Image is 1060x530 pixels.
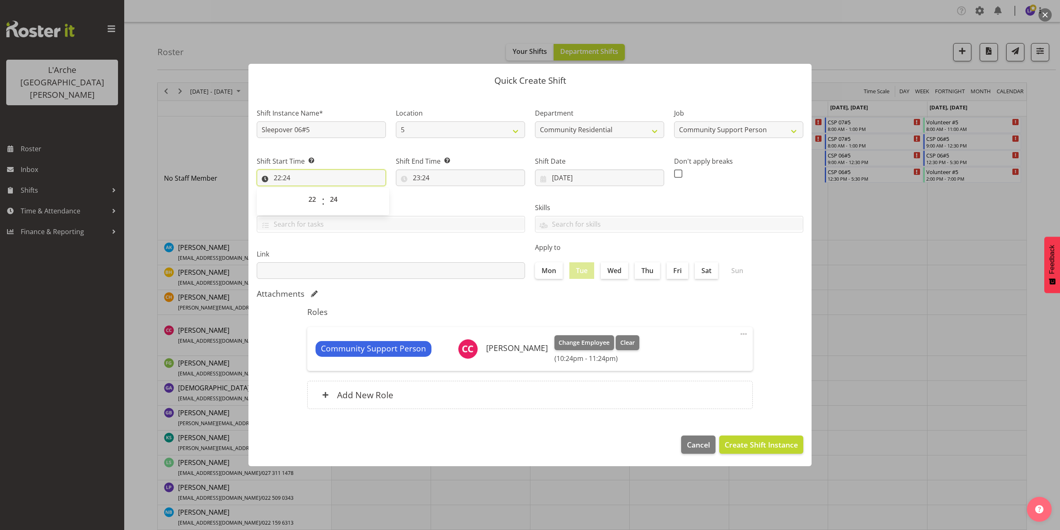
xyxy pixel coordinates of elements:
[257,76,803,85] p: Quick Create Shift
[535,156,664,166] label: Shift Date
[601,262,628,279] label: Wed
[674,156,803,166] label: Don't apply breaks
[535,108,664,118] label: Department
[725,439,798,450] span: Create Shift Instance
[321,343,426,355] span: Community Support Person
[337,390,393,400] h6: Add New Role
[396,108,525,118] label: Location
[307,307,753,317] h5: Roles
[554,335,614,350] button: Change Employee
[559,338,609,347] span: Change Employee
[569,262,594,279] label: Tue
[535,262,563,279] label: Mon
[725,262,750,279] label: Sun
[616,335,639,350] button: Clear
[695,262,718,279] label: Sat
[554,354,639,363] h6: (10:24pm - 11:24pm)
[1048,245,1056,274] span: Feedback
[486,344,548,353] h6: [PERSON_NAME]
[667,262,688,279] label: Fri
[396,156,525,166] label: Shift End Time
[1035,505,1043,513] img: help-xxl-2.png
[458,339,478,359] img: crissandra-cruz10327.jpg
[687,439,710,450] span: Cancel
[635,262,660,279] label: Thu
[396,169,525,186] input: Click to select...
[257,249,525,259] label: Link
[257,156,386,166] label: Shift Start Time
[620,338,635,347] span: Clear
[322,191,325,212] span: :
[535,242,803,252] label: Apply to
[535,218,803,230] input: Search for skills
[719,436,803,454] button: Create Shift Instance
[535,169,664,186] input: Click to select...
[257,218,525,230] input: Search for tasks
[257,289,304,299] h5: Attachments
[257,108,386,118] label: Shift Instance Name*
[257,121,386,138] input: Shift Instance Name
[674,108,803,118] label: Job
[1044,237,1060,293] button: Feedback - Show survey
[257,203,525,213] label: Tasks
[535,203,803,213] label: Skills
[257,169,386,186] input: Click to select...
[681,436,715,454] button: Cancel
